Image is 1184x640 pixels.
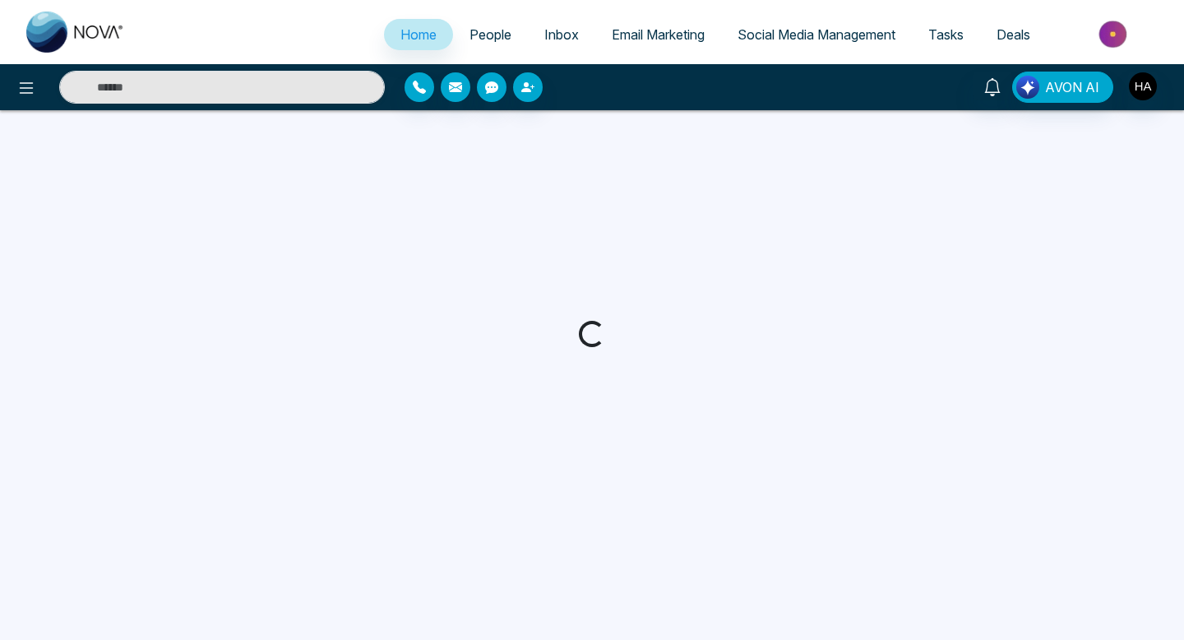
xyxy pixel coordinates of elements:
[738,26,895,43] span: Social Media Management
[1055,16,1174,53] img: Market-place.gif
[612,26,705,43] span: Email Marketing
[721,19,912,50] a: Social Media Management
[980,19,1047,50] a: Deals
[400,26,437,43] span: Home
[469,26,511,43] span: People
[928,26,964,43] span: Tasks
[528,19,595,50] a: Inbox
[384,19,453,50] a: Home
[1016,76,1039,99] img: Lead Flow
[1012,72,1113,103] button: AVON AI
[912,19,980,50] a: Tasks
[997,26,1030,43] span: Deals
[1129,72,1157,100] img: User Avatar
[595,19,721,50] a: Email Marketing
[1045,77,1099,97] span: AVON AI
[453,19,528,50] a: People
[544,26,579,43] span: Inbox
[26,12,125,53] img: Nova CRM Logo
